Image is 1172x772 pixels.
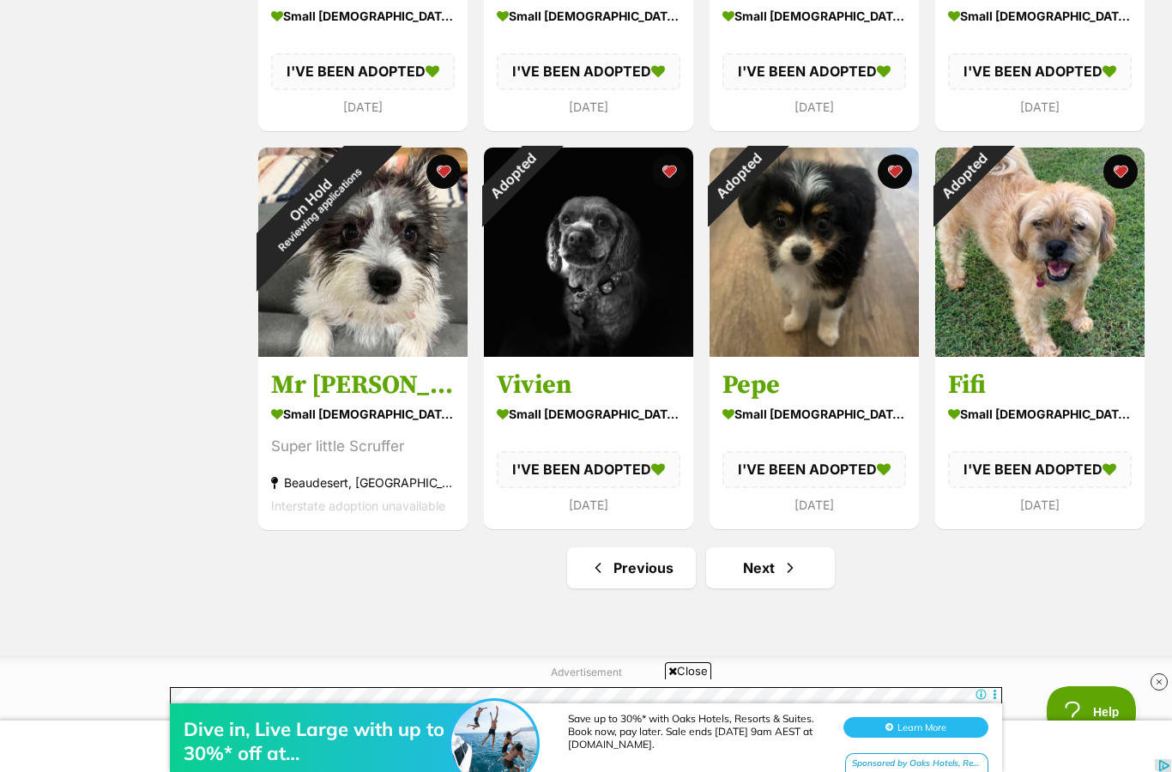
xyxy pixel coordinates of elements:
div: I'VE BEEN ADOPTED [722,53,906,89]
div: [DATE] [271,95,455,118]
a: Fifi small [DEMOGRAPHIC_DATA] Dog I'VE BEEN ADOPTED [DATE] favourite [935,356,1145,528]
button: favourite [878,154,912,189]
a: Previous page [567,547,696,588]
div: Dive in, Live Large with up to 30%* off at [GEOGRAPHIC_DATA]! [184,48,458,96]
h3: Pepe [722,369,906,401]
div: [DATE] [948,493,1132,516]
h3: Fifi [948,369,1132,401]
div: I'VE BEEN ADOPTED [948,53,1132,89]
div: Adopted [913,125,1015,227]
img: Fifi [935,148,1145,357]
button: Learn More [843,48,988,69]
div: Super little Scruffer [271,435,455,458]
div: [DATE] [722,95,906,118]
button: favourite [426,154,461,189]
div: small [DEMOGRAPHIC_DATA] Dog [497,401,680,426]
a: Vivien small [DEMOGRAPHIC_DATA] Dog I'VE BEEN ADOPTED [DATE] favourite [484,356,693,528]
img: close_rtb.svg [1151,673,1168,691]
div: small [DEMOGRAPHIC_DATA] Dog [497,3,680,28]
div: small [DEMOGRAPHIC_DATA] Dog [948,3,1132,28]
div: I'VE BEEN ADOPTED [497,451,680,487]
img: Pepe [710,148,919,357]
a: Mr [PERSON_NAME] small [DEMOGRAPHIC_DATA] Dog Super little Scruffer Beaudesert, [GEOGRAPHIC_DATA]... [258,356,468,530]
h3: Mr [PERSON_NAME] [271,369,455,401]
div: On Hold [221,109,410,299]
div: Adopted [462,125,564,227]
a: Adopted [484,343,693,360]
h3: Vivien [497,369,680,401]
div: Adopted [687,125,789,227]
div: I'VE BEEN ADOPTED [722,451,906,487]
span: Interstate adoption unavailable [271,498,445,513]
div: I'VE BEEN ADOPTED [271,53,455,89]
img: Dive in, Live Large with up to 30%* off at Oaks! [451,32,537,118]
div: small [DEMOGRAPHIC_DATA] Dog [271,401,455,426]
a: Adopted [710,343,919,360]
div: small [DEMOGRAPHIC_DATA] Dog [722,3,906,28]
div: [DATE] [497,493,680,516]
div: [DATE] [497,95,680,118]
div: small [DEMOGRAPHIC_DATA] Dog [722,401,906,426]
a: Next page [706,547,835,588]
div: small [DEMOGRAPHIC_DATA] Dog [948,401,1132,426]
div: small [DEMOGRAPHIC_DATA] Dog [271,3,455,28]
div: Beaudesert, [GEOGRAPHIC_DATA] [271,471,455,494]
div: I'VE BEEN ADOPTED [948,451,1132,487]
a: Adopted [935,343,1145,360]
a: Pepe small [DEMOGRAPHIC_DATA] Dog I'VE BEEN ADOPTED [DATE] favourite [710,356,919,528]
img: Mr Mac [258,148,468,357]
button: favourite [1103,154,1138,189]
div: Save up to 30%* with Oaks Hotels, Resorts & Suites. Book now, pay later. Sale ends [DATE] 9am AES... [568,43,825,81]
span: Close [665,662,711,679]
div: [DATE] [948,95,1132,118]
nav: Pagination [257,547,1146,588]
div: [DATE] [722,493,906,516]
div: Sponsored by Oaks Hotels, Resorts & Suites [845,84,988,106]
img: Vivien [484,148,693,357]
div: I'VE BEEN ADOPTED [497,53,680,89]
button: favourite [652,154,686,189]
span: Reviewing applications [276,166,365,254]
a: On HoldReviewing applications [258,343,468,360]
